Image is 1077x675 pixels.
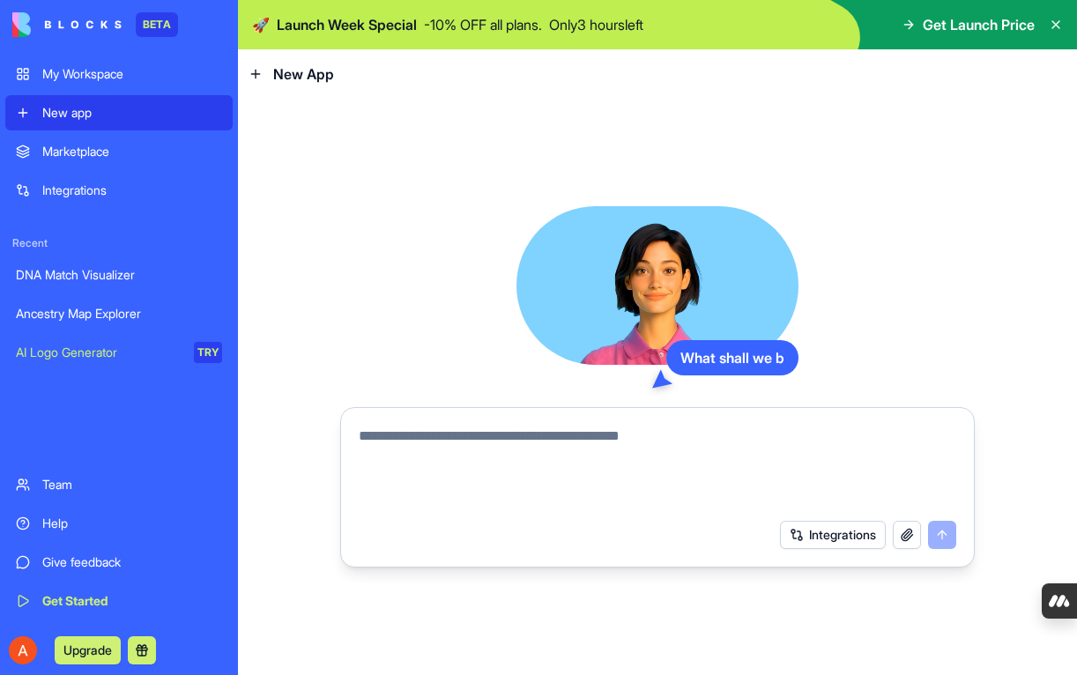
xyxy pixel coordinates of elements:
[5,173,233,208] a: Integrations
[5,506,233,541] a: Help
[42,553,222,571] div: Give feedback
[5,335,233,370] a: AI Logo GeneratorTRY
[42,104,222,122] div: New app
[42,476,222,493] div: Team
[277,14,417,35] span: Launch Week Special
[55,641,121,658] a: Upgrade
[42,143,222,160] div: Marketplace
[5,134,233,169] a: Marketplace
[136,12,178,37] div: BETA
[5,467,233,502] a: Team
[424,14,542,35] p: - 10 % OFF all plans.
[5,296,233,331] a: Ancestry Map Explorer
[5,545,233,580] a: Give feedback
[5,583,233,619] a: Get Started
[5,95,233,130] a: New app
[42,592,222,610] div: Get Started
[194,342,222,363] div: TRY
[9,636,37,664] img: ACg8ocITBX1reyd7AzlARPHZPFnwbzBqMD2ogS2eydDauYtn0nj2iw=s96-c
[42,515,222,532] div: Help
[666,340,798,375] div: What shall we b
[16,305,222,323] div: Ancestry Map Explorer
[780,521,886,549] button: Integrations
[55,636,121,664] button: Upgrade
[5,257,233,293] a: DNA Match Visualizer
[5,236,233,250] span: Recent
[16,266,222,284] div: DNA Match Visualizer
[5,56,233,92] a: My Workspace
[549,14,643,35] p: Only 3 hours left
[252,14,270,35] span: 🚀
[12,12,178,37] a: BETA
[16,344,182,361] div: AI Logo Generator
[42,182,222,199] div: Integrations
[923,14,1035,35] span: Get Launch Price
[12,12,122,37] img: logo
[42,65,222,83] div: My Workspace
[273,63,334,85] span: New App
